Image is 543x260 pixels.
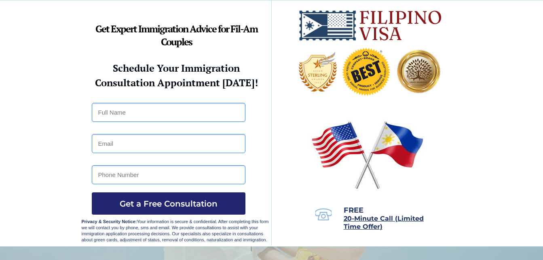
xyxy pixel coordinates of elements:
[344,215,424,230] span: 20-Minute Call (Limited Time Offer)
[95,22,258,48] strong: Get Expert Immigration Advice for Fil-Am Couples
[95,76,258,89] strong: Consultation Appointment [DATE]!
[92,165,245,184] input: Phone Number
[344,215,424,230] a: 20-Minute Call (Limited Time Offer)
[344,206,363,215] span: FREE
[92,192,245,215] button: Get a Free Consultation
[92,103,245,122] input: Full Name
[92,134,245,153] input: Email
[92,199,245,209] span: Get a Free Consultation
[113,62,240,75] strong: Schedule Your Immigration
[82,219,269,242] span: Your information is secure & confidential. After completing this form we will contact you by phon...
[82,219,137,224] strong: Privacy & Security Notice:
